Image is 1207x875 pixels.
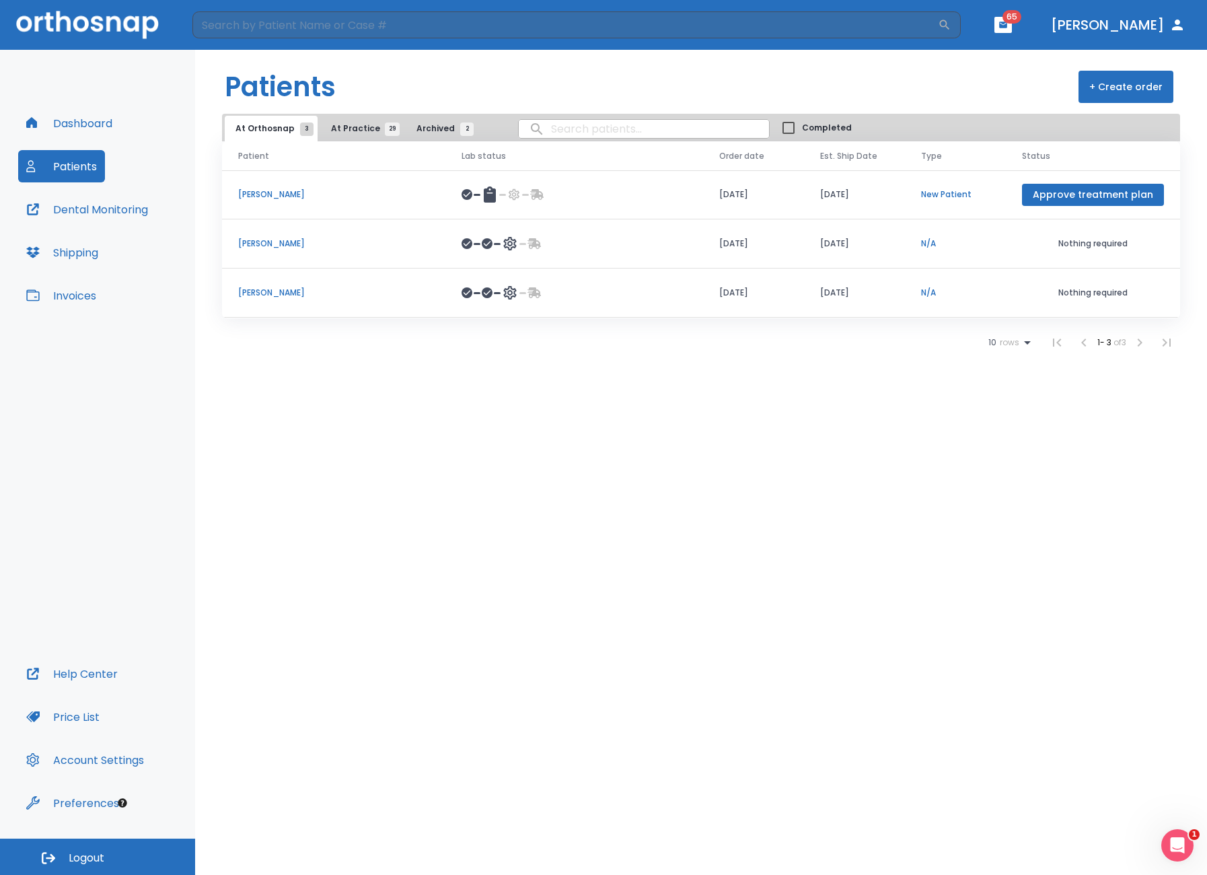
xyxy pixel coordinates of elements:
[1097,337,1113,348] span: 1 - 3
[1161,829,1194,862] iframe: Intercom live chat
[238,150,269,162] span: Patient
[519,116,769,142] input: search
[18,193,156,225] button: Dental Monitoring
[300,123,314,136] span: 3
[460,123,474,136] span: 2
[225,116,480,141] div: tabs
[18,150,105,182] button: Patients
[921,287,990,299] p: N/A
[1002,10,1021,24] span: 65
[16,11,159,38] img: Orthosnap
[238,188,429,201] p: [PERSON_NAME]
[18,787,127,819] button: Preferences
[820,150,877,162] span: Est. Ship Date
[804,170,905,219] td: [DATE]
[703,269,804,318] td: [DATE]
[1113,337,1126,348] span: of 3
[703,219,804,269] td: [DATE]
[238,287,429,299] p: [PERSON_NAME]
[1046,13,1191,37] button: [PERSON_NAME]
[1022,238,1164,250] p: Nothing required
[238,238,429,250] p: [PERSON_NAME]
[18,236,106,269] button: Shipping
[1022,184,1164,206] button: Approve treatment plan
[921,150,942,162] span: Type
[18,658,126,690] button: Help Center
[802,122,852,134] span: Completed
[804,219,905,269] td: [DATE]
[1022,287,1164,299] p: Nothing required
[225,67,336,107] h1: Patients
[996,338,1019,347] span: rows
[18,744,152,776] button: Account Settings
[69,851,104,866] span: Logout
[703,170,804,219] td: [DATE]
[921,238,990,250] p: N/A
[385,123,400,136] span: 29
[18,279,104,312] button: Invoices
[18,701,108,733] button: Price List
[235,123,307,135] span: At Orthosnap
[1189,829,1200,840] span: 1
[462,150,506,162] span: Lab status
[988,338,996,347] span: 10
[116,797,129,809] div: Tooltip anchor
[804,269,905,318] td: [DATE]
[192,11,938,38] input: Search by Patient Name or Case #
[921,188,990,201] p: New Patient
[719,150,764,162] span: Order date
[416,123,467,135] span: Archived
[18,107,120,139] button: Dashboard
[1078,71,1173,103] button: + Create order
[1022,150,1050,162] span: Status
[331,123,392,135] span: At Practice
